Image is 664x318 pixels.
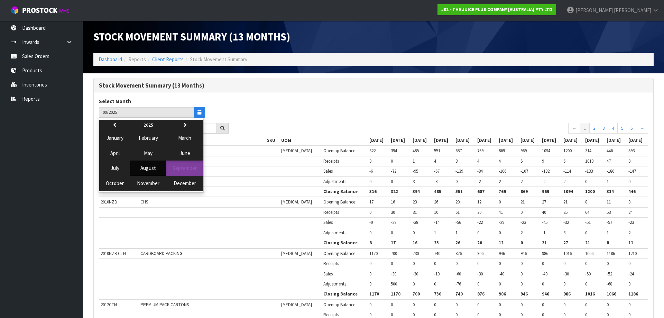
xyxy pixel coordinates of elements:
button: October [99,176,130,191]
td: [MEDICAL_DATA] [279,300,321,310]
span: 946 [520,251,527,256]
th: [DATE] [476,136,497,146]
span: -9 [369,219,373,225]
td: 2010NZB [99,197,139,207]
span: 4 [499,158,501,164]
small: WMS [59,8,70,14]
span: 0 [499,261,501,266]
span: 1016 [585,291,595,297]
span: 946 [499,251,505,256]
span: 314 [585,148,591,154]
span: 0 [585,281,587,287]
button: January [99,130,130,145]
span: [PERSON_NAME] [614,7,651,13]
span: 0 [391,158,393,164]
span: 906 [499,291,506,297]
span: ProStock [22,6,57,15]
span: -2 [477,179,481,184]
span: 1200 [585,189,595,194]
span: 593 [628,148,635,154]
span: 24 [628,209,633,215]
span: 1170 [369,251,378,256]
span: 0 [585,230,587,236]
span: 0 [628,179,630,184]
button: June [166,146,203,161]
span: 1019 [585,158,593,164]
span: 23 [413,199,417,205]
span: 1 [455,230,458,236]
th: [DATE] [432,136,454,146]
td: 2010NZB CTN [99,248,139,259]
button: July [99,161,130,175]
a: 4 [608,123,618,134]
span: 0 [434,281,436,287]
span: -52 [607,271,612,277]
a: 6 [627,123,636,134]
th: Closing Balance [322,238,368,248]
span: 47 [607,158,611,164]
span: 1170 [369,291,379,297]
span: 17 [369,199,373,205]
span: 0 [369,312,371,318]
a: Client Reports [152,56,184,63]
span: 4 [434,158,436,164]
span: -32 [563,219,569,225]
th: [DATE] [519,136,540,146]
span: 1 [607,230,609,236]
span: 0 [585,179,587,184]
span: 0 [563,281,565,287]
span: 0 [477,230,479,236]
span: -147 [628,168,636,174]
td: 2012CTN [99,300,139,310]
td: Receipts [322,207,368,217]
th: Closing Balance [322,289,368,300]
span: January [107,135,123,141]
span: 322 [391,189,398,194]
span: -1 [542,230,545,236]
span: 0 [542,281,544,287]
span: 314 [607,189,614,194]
span: 6 [563,158,565,164]
span: 876 [477,291,485,297]
span: 0 [391,312,393,318]
td: Opening Balance [322,197,368,207]
span: 485 [413,148,419,154]
span: -51 [585,219,591,225]
span: 17 [391,240,396,246]
a: 2 [589,123,599,134]
span: 986 [542,251,548,256]
span: 1094 [563,189,573,194]
span: 740 [434,251,440,256]
span: 1094 [542,148,550,154]
span: 446 [628,189,636,194]
span: 27 [542,199,546,205]
span: 4 [477,158,479,164]
label: Select Month [99,98,131,105]
td: Adjustments [322,228,368,238]
span: October [106,180,124,187]
span: 2 [520,179,523,184]
span: 0 [520,281,523,287]
span: 1 [607,179,609,184]
span: 11 [607,199,611,205]
span: 0 [413,312,415,318]
td: Opening Balance [322,300,368,310]
span: 769 [477,148,483,154]
span: 2 [628,230,630,236]
span: 0 [520,209,523,215]
strong: 2025 [144,122,153,128]
span: 322 [369,148,376,154]
th: SKU [265,136,280,146]
span: 64 [585,209,589,215]
span: 0 [434,261,436,266]
span: 969 [542,189,549,194]
span: 0 [628,158,630,164]
span: 0 [391,179,393,184]
span: -68 [607,281,612,287]
span: -95 [413,168,418,174]
span: 0 [499,230,501,236]
span: 0 [434,302,436,308]
span: 0 [499,281,501,287]
span: 21 [585,240,590,246]
span: 730 [413,251,419,256]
